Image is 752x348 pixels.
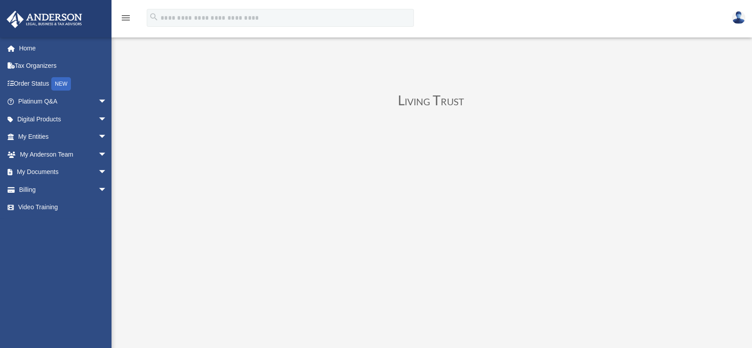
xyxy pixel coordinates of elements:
[149,12,159,22] i: search
[98,110,116,128] span: arrow_drop_down
[120,16,131,23] a: menu
[190,93,672,111] h3: Living Trust
[6,163,120,181] a: My Documentsarrow_drop_down
[6,110,120,128] a: Digital Productsarrow_drop_down
[98,145,116,164] span: arrow_drop_down
[6,57,120,75] a: Tax Organizers
[98,163,116,182] span: arrow_drop_down
[120,12,131,23] i: menu
[732,11,745,24] img: User Pic
[4,11,85,28] img: Anderson Advisors Platinum Portal
[51,77,71,91] div: NEW
[6,75,120,93] a: Order StatusNEW
[6,93,120,111] a: Platinum Q&Aarrow_drop_down
[98,128,116,146] span: arrow_drop_down
[6,39,120,57] a: Home
[6,199,120,216] a: Video Training
[98,181,116,199] span: arrow_drop_down
[6,128,120,146] a: My Entitiesarrow_drop_down
[98,93,116,111] span: arrow_drop_down
[6,181,120,199] a: Billingarrow_drop_down
[6,145,120,163] a: My Anderson Teamarrow_drop_down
